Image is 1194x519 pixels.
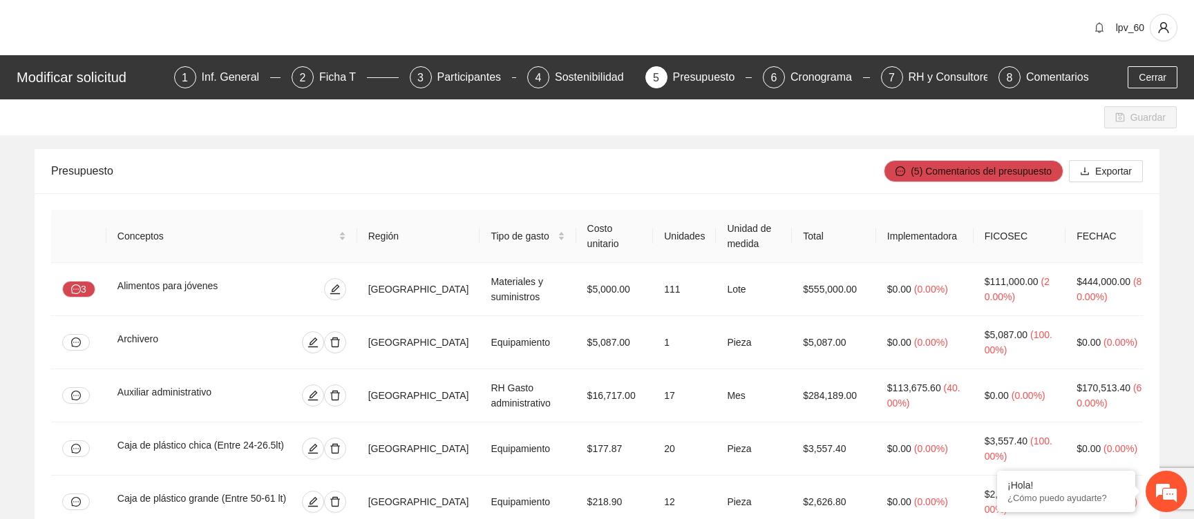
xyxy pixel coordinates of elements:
button: saveGuardar [1104,106,1177,128]
span: (5) Comentarios del presupuesto [911,164,1052,179]
span: 2 [300,72,306,84]
div: Modificar solicitud [17,66,166,88]
button: edit [302,331,324,353]
td: 17 [653,369,716,422]
span: delete [325,390,345,401]
div: Auxiliar administrativo [117,384,257,407]
td: $284,189.00 [792,369,876,422]
button: message [62,440,90,457]
span: delete [325,337,345,348]
span: ( 0.00% ) [914,443,948,454]
td: $5,087.00 [792,316,876,369]
span: 5 [653,72,659,84]
td: Pieza [716,422,792,476]
span: download [1080,166,1090,177]
button: edit [302,384,324,407]
button: delete [324,438,346,460]
td: 1 [653,316,716,369]
span: Exportar [1095,164,1132,179]
button: message(5) Comentarios del presupuesto [884,160,1063,182]
td: $555,000.00 [792,263,876,316]
span: message [71,284,81,295]
div: 5Presupuesto [645,66,752,88]
span: $113,675.60 [887,382,941,393]
span: ( 0.00% ) [914,284,948,295]
button: downloadExportar [1069,160,1143,182]
span: $0.00 [887,284,911,295]
span: delete [325,496,345,507]
span: $111,000.00 [985,276,1039,287]
div: 7RH y Consultores [881,66,988,88]
button: edit [302,438,324,460]
th: Total [792,210,876,263]
button: bell [1088,17,1110,39]
span: edit [303,443,323,454]
td: $3,557.40 [792,422,876,476]
th: Conceptos [106,210,357,263]
th: Unidades [653,210,716,263]
span: edit [325,284,345,295]
span: ( 0.00% ) [1103,443,1137,454]
button: message [62,493,90,510]
button: Cerrar [1128,66,1177,88]
span: ( 0.00% ) [914,496,948,507]
div: Archivero [117,331,230,353]
td: [GEOGRAPHIC_DATA] [357,316,480,369]
span: delete [325,443,345,454]
span: ( 0.00% ) [1103,337,1137,348]
span: 7 [889,72,895,84]
button: delete [324,491,346,513]
th: Implementadora [876,210,974,263]
span: bell [1089,22,1110,33]
span: ( 0.00% ) [914,337,948,348]
span: $0.00 [1077,443,1101,454]
td: $177.87 [576,422,654,476]
td: [GEOGRAPHIC_DATA] [357,369,480,422]
span: edit [303,390,323,401]
button: user [1150,14,1177,41]
td: [GEOGRAPHIC_DATA] [357,422,480,476]
span: Cerrar [1139,70,1166,85]
span: message [71,444,81,453]
div: ¡Hola! [1007,480,1125,491]
div: 2Ficha T [292,66,399,88]
span: message [895,166,905,177]
div: Caja de plástico chica (Entre 24-26.5lt) [117,438,293,460]
div: Presupuesto [673,66,746,88]
span: $2,626.80 [985,489,1027,500]
button: delete [324,384,346,407]
th: Unidad de medida [716,210,792,263]
td: Equipamiento [480,422,576,476]
th: Tipo de gasto [480,210,576,263]
div: Presupuesto [51,151,884,190]
td: 111 [653,263,716,316]
div: Ficha T [319,66,367,88]
span: $0.00 [1077,337,1101,348]
span: message [71,497,81,507]
span: $0.00 [887,337,911,348]
span: $0.00 [887,443,911,454]
th: FICOSEC [974,210,1065,263]
td: [GEOGRAPHIC_DATA] [357,263,480,316]
div: RH y Consultores [909,66,1006,88]
td: $5,000.00 [576,263,654,316]
td: $16,717.00 [576,369,654,422]
span: Conceptos [117,228,336,244]
button: delete [324,331,346,353]
span: $170,513.40 [1077,382,1130,393]
p: ¿Cómo puedo ayudarte? [1007,493,1125,503]
span: ( 0.00% ) [1012,390,1045,401]
div: Inf. General [202,66,271,88]
button: edit [302,491,324,513]
td: Lote [716,263,792,316]
span: $3,557.40 [985,435,1027,447]
td: Mes [716,369,792,422]
div: Caja de plástico grande (Entre 50-61 lt) [117,491,294,513]
div: Sostenibilidad [555,66,635,88]
span: $444,000.00 [1077,276,1130,287]
td: Materiales y suministros [480,263,576,316]
button: message [62,387,90,404]
span: edit [303,337,323,348]
th: FECHAC [1065,210,1157,263]
span: 6 [771,72,777,84]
